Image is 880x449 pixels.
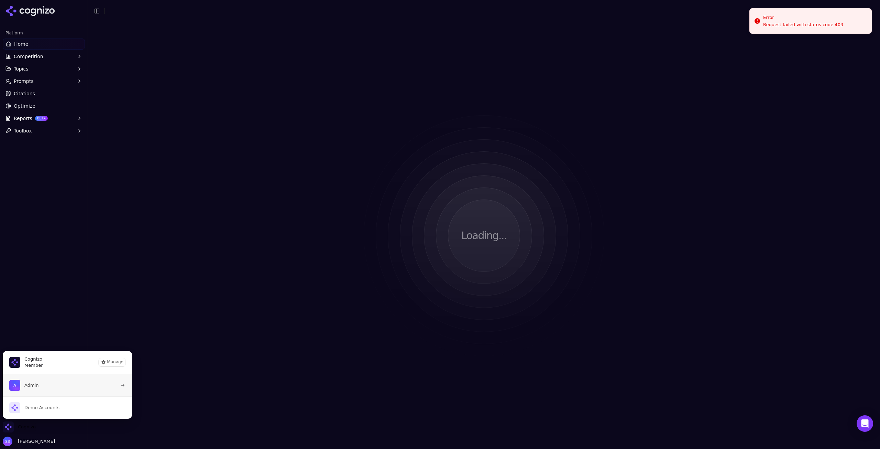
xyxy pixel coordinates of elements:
span: BETA [35,116,48,121]
img: Salih Sağdilek [3,437,12,446]
span: Citations [14,90,35,97]
span: Prompts [14,78,34,85]
div: Platform [3,28,85,39]
span: Cognizo [24,356,43,362]
span: Optimize [14,103,35,109]
img: Admin [9,380,20,391]
span: Home [14,41,28,47]
span: Competition [14,53,43,60]
span: Reports [14,115,32,122]
div: Request failed with status code 403 [763,22,843,28]
span: Topics [14,65,29,72]
button: Manage [99,358,125,366]
span: [PERSON_NAME] [15,438,55,445]
button: Open user button [3,437,55,446]
button: Close organization switcher [3,421,36,432]
span: Toolbox [14,127,32,134]
span: Member [24,362,43,368]
span: Admin [24,382,38,388]
p: Loading... [461,229,507,242]
span: Cognizo [18,424,36,430]
div: Cognizo is active [3,351,132,419]
img: Cognizo [3,421,14,432]
div: Open Intercom Messenger [857,415,873,432]
img: Cognizo [9,357,20,368]
div: Error [763,14,843,21]
img: Demo Accounts [9,402,20,413]
span: Demo Accounts [24,405,59,411]
div: List of all organization memberships [2,374,132,419]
